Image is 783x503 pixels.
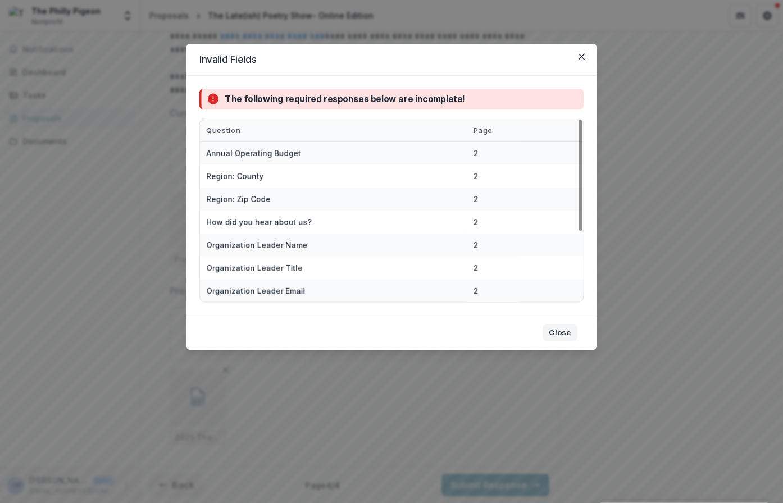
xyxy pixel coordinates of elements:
[473,216,478,227] div: 2
[206,262,302,273] div: Organization Leader Title
[206,147,301,158] div: Annual Operating Budget
[467,124,499,135] div: Page
[200,118,467,141] div: Question
[473,193,478,204] div: 2
[467,118,520,141] div: Page
[186,44,597,76] header: Invalid Fields
[206,285,305,296] div: Organization Leader Email
[206,170,263,181] div: Region: County
[473,262,478,273] div: 2
[543,324,577,341] button: Close
[473,147,478,158] div: 2
[473,239,478,250] div: 2
[473,170,478,181] div: 2
[206,239,307,250] div: Organization Leader Name
[473,285,478,296] div: 2
[225,93,466,106] div: The following required responses below are incomplete!
[206,216,311,227] div: How did you hear about us?
[200,124,247,135] div: Question
[573,48,590,65] button: Close
[206,193,270,204] div: Region: Zip Code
